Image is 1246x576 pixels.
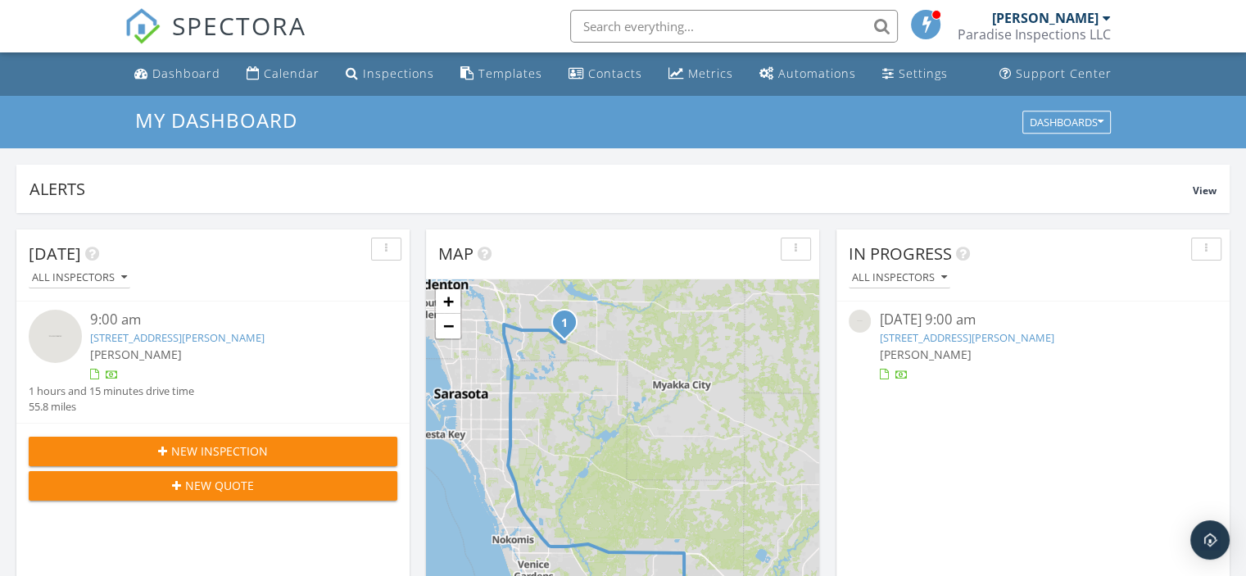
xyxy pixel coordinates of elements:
span: [PERSON_NAME] [879,347,971,362]
a: [STREET_ADDRESS][PERSON_NAME] [90,330,265,345]
a: Support Center [993,59,1118,89]
div: 1 hours and 15 minutes drive time [29,383,194,399]
span: View [1193,184,1217,197]
div: 9:00 am [90,310,367,330]
button: All Inspectors [29,267,130,289]
a: Settings [876,59,954,89]
span: New Inspection [171,442,268,460]
a: SPECTORA [125,22,306,57]
div: Settings [899,66,948,81]
div: All Inspectors [32,272,127,283]
i: 1 [561,318,568,329]
img: streetview [849,310,871,332]
a: [STREET_ADDRESS][PERSON_NAME] [879,330,1053,345]
span: My Dashboard [135,107,297,134]
button: New Inspection [29,437,397,466]
a: Metrics [662,59,740,89]
div: Templates [478,66,542,81]
img: The Best Home Inspection Software - Spectora [125,8,161,44]
button: Dashboards [1022,111,1111,134]
img: streetview [29,310,82,363]
div: All Inspectors [852,272,947,283]
div: Metrics [688,66,733,81]
div: 7025 Holbrook Cv, Bradenton, FL 34202 [564,322,574,332]
a: Automations (Basic) [753,59,863,89]
a: [DATE] 9:00 am [STREET_ADDRESS][PERSON_NAME] [PERSON_NAME] [849,310,1217,383]
div: [PERSON_NAME] [992,10,1099,26]
button: New Quote [29,471,397,501]
div: Automations [778,66,856,81]
div: Dashboard [152,66,220,81]
a: 9:00 am [STREET_ADDRESS][PERSON_NAME] [PERSON_NAME] 1 hours and 15 minutes drive time 55.8 miles [29,310,397,415]
div: Inspections [363,66,434,81]
button: All Inspectors [849,267,950,289]
input: Search everything... [570,10,898,43]
div: Contacts [588,66,642,81]
span: [DATE] [29,243,81,265]
div: Paradise Inspections LLC [958,26,1111,43]
a: Calendar [240,59,326,89]
div: Dashboards [1030,116,1103,128]
div: Alerts [29,178,1193,200]
div: [DATE] 9:00 am [879,310,1186,330]
span: New Quote [185,477,254,494]
span: Map [438,243,473,265]
div: Open Intercom Messenger [1190,520,1230,560]
div: Support Center [1016,66,1112,81]
span: SPECTORA [172,8,306,43]
a: Zoom out [436,314,460,338]
span: [PERSON_NAME] [90,347,182,362]
div: Calendar [264,66,319,81]
a: Zoom in [436,289,460,314]
a: Inspections [339,59,441,89]
span: In Progress [849,243,952,265]
a: Contacts [562,59,649,89]
a: Templates [454,59,549,89]
div: 55.8 miles [29,399,194,415]
a: Dashboard [128,59,227,89]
